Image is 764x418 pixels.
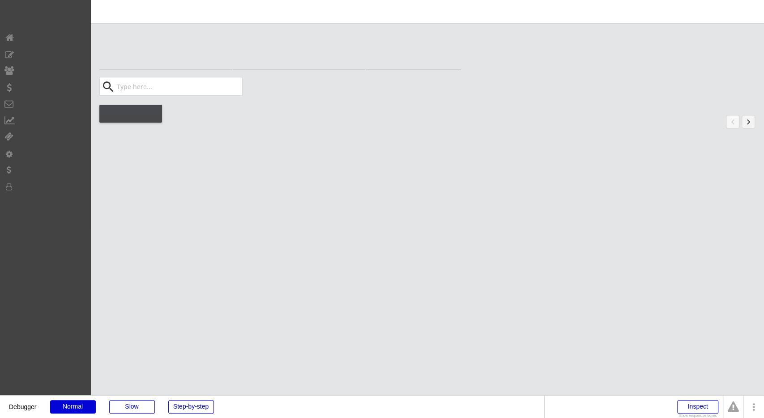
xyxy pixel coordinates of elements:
button: keyboard_arrow_right [742,115,755,128]
div: Show responsive boxes [677,414,718,418]
button: chevron_left [726,115,739,128]
div: Normal [50,400,96,414]
button: search [101,80,115,94]
div: Inspect [677,400,718,414]
div: Slow [109,400,155,414]
div: Step-by-step [168,400,214,414]
div: Debugger [9,396,37,410]
input: Type here... [115,77,243,95]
